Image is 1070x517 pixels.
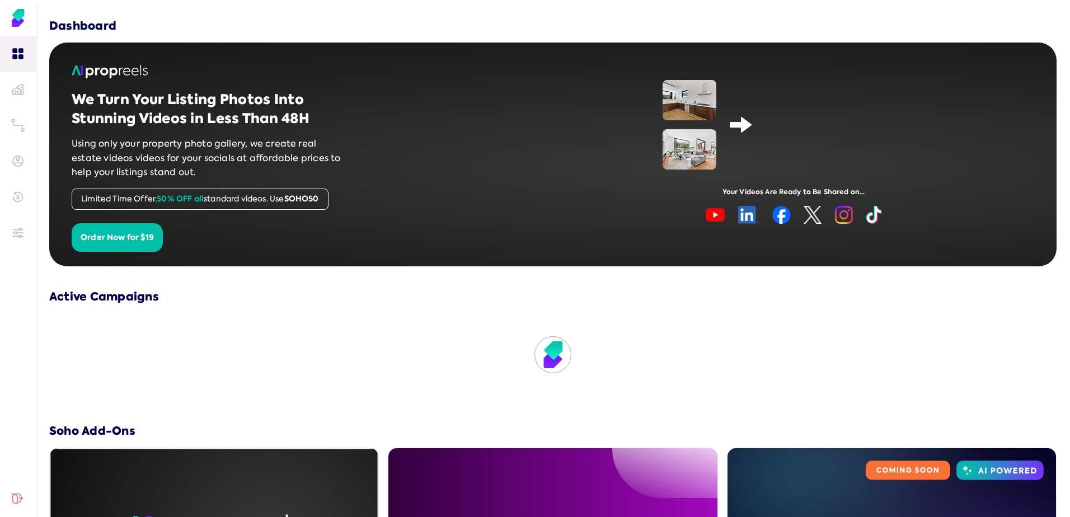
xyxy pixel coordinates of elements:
[766,80,925,170] iframe: Demo
[663,80,716,120] img: image
[553,187,1034,197] div: Your Videos Are Ready to Be Shared on...
[157,193,204,204] span: 50% OFF all
[72,137,346,180] p: Using only your property photo gallery, we create real estate videos videos for your socials at a...
[72,223,163,252] button: Order Now for $19
[541,342,565,367] img: Loading...
[49,18,116,34] h3: Dashboard
[9,9,27,27] img: Soho Agent Portal Home
[49,423,1057,439] h3: Soho Add-Ons
[49,289,1057,304] h3: Active Campaigns
[663,129,716,170] img: image
[72,90,346,128] h2: We Turn Your Listing Photos Into Stunning Videos in Less Than 48H
[706,206,882,224] img: image
[284,193,319,204] span: SOHO50
[72,231,163,243] a: Order Now for $19
[72,189,328,210] div: Limited Time Offer. standard videos. Use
